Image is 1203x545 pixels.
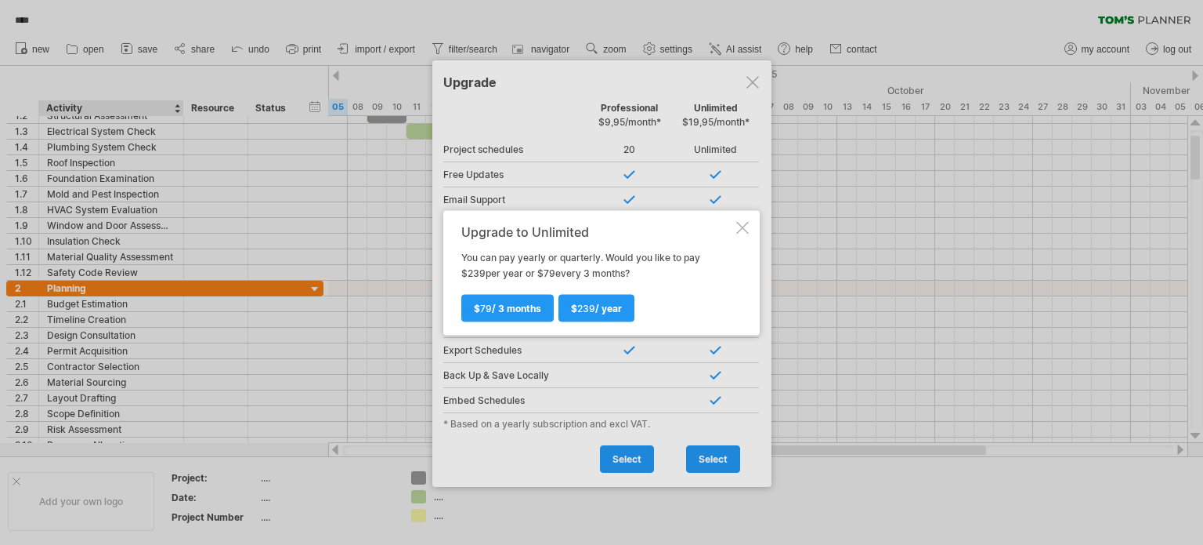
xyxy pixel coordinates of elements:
span: $ / year [571,302,622,314]
span: 79 [544,267,555,278]
a: $239/ year [558,294,634,322]
span: $ / 3 months [474,302,541,314]
a: $79/ 3 months [461,294,554,322]
span: 239 [468,267,486,278]
span: 79 [480,302,492,314]
div: You can pay yearly or quarterly. Would you like to pay $ per year or $ every 3 months? [461,224,733,321]
span: 239 [577,302,595,314]
div: Upgrade to Unlimited [461,224,733,238]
